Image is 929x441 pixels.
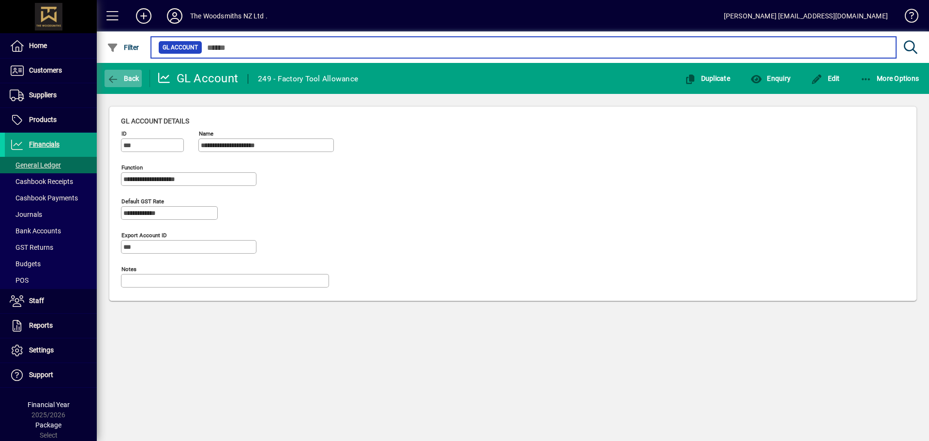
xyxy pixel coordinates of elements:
[5,108,97,132] a: Products
[121,164,143,171] mat-label: Function
[858,70,922,87] button: More Options
[199,130,213,137] mat-label: Name
[10,227,61,235] span: Bank Accounts
[5,173,97,190] a: Cashbook Receipts
[5,59,97,83] a: Customers
[97,70,150,87] app-page-header-button: Back
[811,75,840,82] span: Edit
[29,42,47,49] span: Home
[121,117,189,125] span: GL account details
[5,363,97,387] a: Support
[29,66,62,74] span: Customers
[5,314,97,338] a: Reports
[898,2,917,33] a: Knowledge Base
[750,75,791,82] span: Enquiry
[724,8,888,24] div: [PERSON_NAME] [EMAIL_ADDRESS][DOMAIN_NAME]
[5,83,97,107] a: Suppliers
[5,289,97,313] a: Staff
[5,223,97,239] a: Bank Accounts
[10,194,78,202] span: Cashbook Payments
[121,232,167,239] mat-label: Export account ID
[10,243,53,251] span: GST Returns
[748,70,793,87] button: Enquiry
[10,276,29,284] span: POS
[258,71,358,87] div: 249 - Factory Tool Allowance
[10,211,42,218] span: Journals
[5,272,97,289] a: POS
[10,161,61,169] span: General Ledger
[159,7,190,25] button: Profile
[190,8,268,24] div: The Woodsmiths NZ Ltd .
[10,260,41,268] span: Budgets
[157,71,239,86] div: GL Account
[5,34,97,58] a: Home
[5,256,97,272] a: Budgets
[29,297,44,304] span: Staff
[10,178,73,185] span: Cashbook Receipts
[29,116,57,123] span: Products
[121,266,136,273] mat-label: Notes
[28,401,70,409] span: Financial Year
[107,44,139,51] span: Filter
[35,421,61,429] span: Package
[29,321,53,329] span: Reports
[684,75,730,82] span: Duplicate
[29,346,54,354] span: Settings
[29,371,53,379] span: Support
[29,140,60,148] span: Financials
[860,75,919,82] span: More Options
[128,7,159,25] button: Add
[105,39,142,56] button: Filter
[5,157,97,173] a: General Ledger
[121,198,164,205] mat-label: Default GST rate
[29,91,57,99] span: Suppliers
[105,70,142,87] button: Back
[809,70,842,87] button: Edit
[5,206,97,223] a: Journals
[5,239,97,256] a: GST Returns
[107,75,139,82] span: Back
[121,130,127,137] mat-label: ID
[5,338,97,363] a: Settings
[682,70,733,87] button: Duplicate
[5,190,97,206] a: Cashbook Payments
[163,43,198,52] span: GL Account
